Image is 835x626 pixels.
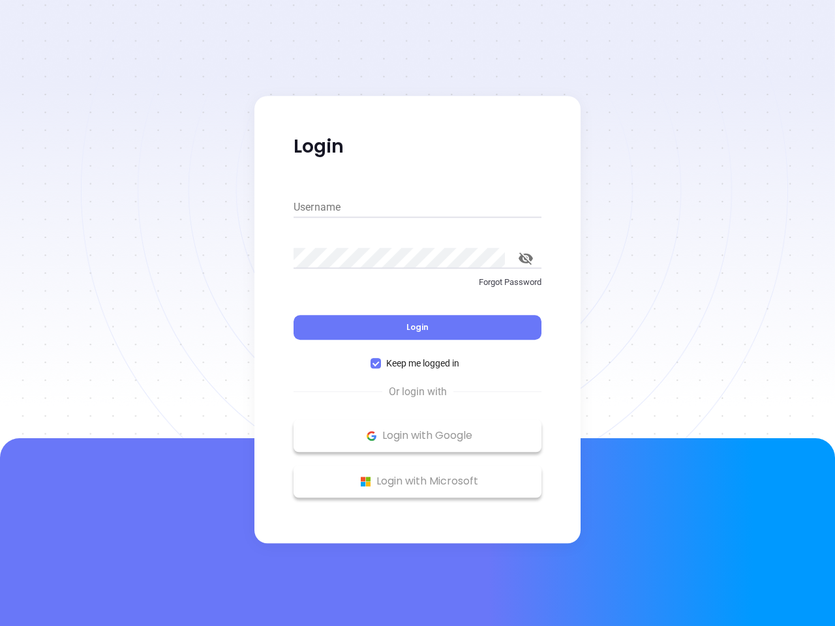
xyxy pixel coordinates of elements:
p: Login with Microsoft [300,471,535,491]
span: Keep me logged in [381,356,464,370]
span: Login [406,321,429,333]
a: Forgot Password [294,276,541,299]
span: Or login with [382,384,453,400]
p: Login [294,135,541,158]
p: Login with Google [300,426,535,445]
p: Forgot Password [294,276,541,289]
button: Google Logo Login with Google [294,419,541,452]
button: toggle password visibility [510,243,541,274]
button: Microsoft Logo Login with Microsoft [294,465,541,498]
img: Google Logo [363,428,380,444]
button: Login [294,315,541,340]
img: Microsoft Logo [357,473,374,490]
